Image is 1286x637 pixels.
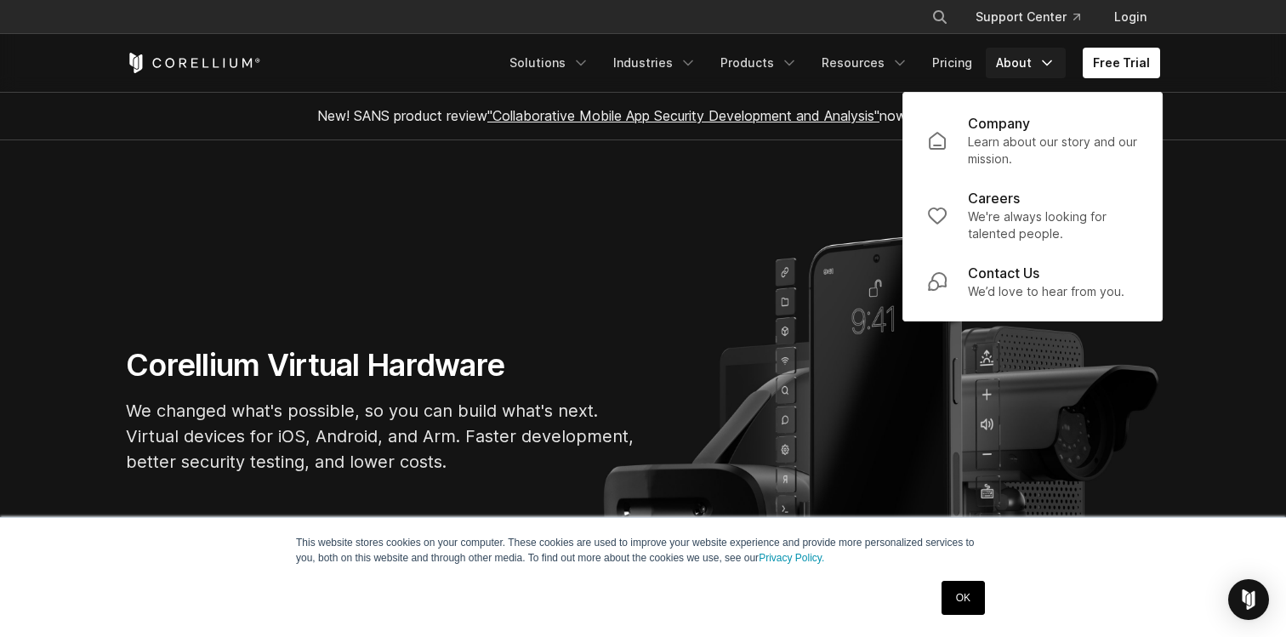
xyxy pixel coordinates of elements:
[1101,2,1160,32] a: Login
[913,253,1152,310] a: Contact Us We’d love to hear from you.
[968,134,1138,168] p: Learn about our story and our mission.
[296,535,990,566] p: This website stores cookies on your computer. These cookies are used to improve your website expe...
[911,2,1160,32] div: Navigation Menu
[962,2,1094,32] a: Support Center
[126,53,261,73] a: Corellium Home
[968,208,1138,242] p: We're always looking for talented people.
[968,283,1124,300] p: We’d love to hear from you.
[317,107,969,124] span: New! SANS product review now available.
[942,581,985,615] a: OK
[499,48,600,78] a: Solutions
[126,346,636,384] h1: Corellium Virtual Hardware
[986,48,1066,78] a: About
[1083,48,1160,78] a: Free Trial
[968,113,1030,134] p: Company
[925,2,955,32] button: Search
[913,178,1152,253] a: Careers We're always looking for talented people.
[499,48,1160,78] div: Navigation Menu
[603,48,707,78] a: Industries
[1228,579,1269,620] div: Open Intercom Messenger
[922,48,982,78] a: Pricing
[968,263,1039,283] p: Contact Us
[487,107,879,124] a: "Collaborative Mobile App Security Development and Analysis"
[913,103,1152,178] a: Company Learn about our story and our mission.
[759,552,824,564] a: Privacy Policy.
[126,398,636,475] p: We changed what's possible, so you can build what's next. Virtual devices for iOS, Android, and A...
[811,48,919,78] a: Resources
[710,48,808,78] a: Products
[968,188,1020,208] p: Careers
